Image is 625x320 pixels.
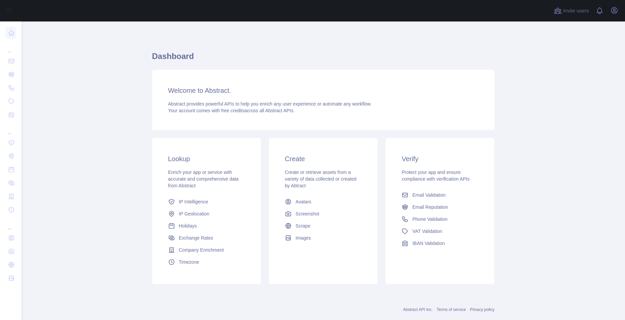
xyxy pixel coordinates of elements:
[563,7,589,15] span: Invite users
[282,220,364,232] a: Scrape
[402,154,478,164] h3: Verify
[166,232,247,244] a: Exchange Rates
[399,237,481,249] a: IBAN Validation
[166,220,247,232] a: Holidays
[285,170,356,188] span: Create or retrieve assets from a variety of data collected or created by Abtract
[179,210,210,217] span: IP Geolocation
[168,170,239,188] span: Enrich your app or service with accurate and comprehensive data from Abstract
[399,189,481,201] a: Email Validation
[399,225,481,237] a: VAT Validation
[179,222,197,229] span: Holidays
[296,222,310,229] span: Scrape
[296,198,311,205] span: Avatars
[282,208,364,220] a: Screenshot
[285,154,361,164] h3: Create
[399,213,481,225] a: Phone Validation
[412,204,448,210] span: Email Reputation
[179,247,224,253] span: Company Enrichment
[166,196,247,208] a: IP Intelligence
[282,196,364,208] a: Avatars
[5,40,16,54] div: ...
[402,170,470,182] span: Protect your app and ensure compliance with verification APIs
[437,307,466,312] a: Terms of service
[552,5,590,16] button: Invite users
[412,216,447,222] span: Phone Validation
[168,154,245,164] h3: Lookup
[412,240,445,247] span: IBAN Validation
[179,235,213,241] span: Exchange Rates
[168,101,372,107] span: Abstract provides powerful APIs to help you enrich any user experience or automate any workflow.
[168,108,295,113] span: Your account comes with across all Abstract APIs.
[412,192,445,198] span: Email Validation
[179,198,208,205] span: IP Intelligence
[166,244,247,256] a: Company Enrichment
[168,86,479,95] h3: Welcome to Abstract.
[166,208,247,220] a: IP Geolocation
[152,51,495,67] h1: Dashboard
[403,307,433,312] a: Abstract API Inc.
[296,210,319,217] span: Screenshot
[179,259,199,265] span: Timezone
[166,256,247,268] a: Timezone
[399,201,481,213] a: Email Reputation
[5,122,16,135] div: ...
[221,108,244,113] span: free credits
[412,228,442,235] span: VAT Validation
[296,235,311,241] span: Images
[5,217,16,231] div: ...
[282,232,364,244] a: Images
[470,307,494,312] a: Privacy policy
